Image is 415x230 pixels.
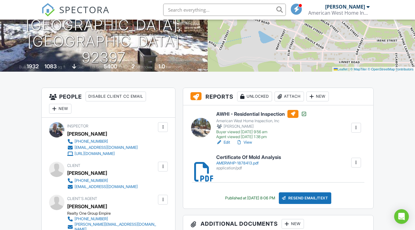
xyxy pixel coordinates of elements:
[41,3,55,17] img: The Best Home Inspection Software - Spectora
[75,178,108,183] div: [PHONE_NUMBER]
[216,110,307,139] a: AWHI - Residential Inspection American West Home Inspection, Inc [PERSON_NAME] Buyer viewed [DATE...
[77,65,84,69] span: slab
[216,139,230,145] a: Edit
[334,67,348,71] a: Leaflet
[27,63,39,70] div: 1932
[75,217,108,221] div: [PHONE_NUMBER]
[158,63,165,70] div: 1.0
[308,10,370,16] div: American West Home Inspection, Inc
[118,65,126,69] span: sq.ft.
[306,92,329,101] div: New
[49,104,71,114] div: New
[216,130,307,134] div: Buyer viewed [DATE] 9:56 am
[216,134,307,139] div: Agent viewed [DATE] 1:38 pm
[216,161,281,166] div: AMERWHP-1878413.pdf
[166,65,183,69] span: bathrooms
[67,216,156,222] a: [PHONE_NUMBER]
[237,92,272,101] div: Unlocked
[216,110,307,118] h6: AWHI - Residential Inspection
[67,124,88,128] span: Inspector
[67,138,138,145] a: [PHONE_NUMBER]
[67,163,80,168] span: Client
[75,145,138,150] div: [EMAIL_ADDRESS][DOMAIN_NAME]
[67,211,161,216] div: Realty One Group Empire
[275,92,304,101] div: Attach
[75,184,138,189] div: [EMAIL_ADDRESS][DOMAIN_NAME]
[104,63,117,70] div: 5400
[368,67,413,71] a: © OpenStreetMap contributors
[67,129,107,138] div: [PERSON_NAME]
[44,63,57,70] div: 1083
[183,88,373,105] h3: Reports
[58,65,66,69] span: sq. ft.
[236,139,252,145] a: View
[75,151,115,156] div: [URL][DOMAIN_NAME]
[42,88,175,118] h3: People
[67,178,138,184] a: [PHONE_NUMBER]
[67,168,107,178] div: [PERSON_NAME]
[394,209,409,224] div: Open Intercom Messenger
[59,3,110,16] span: SPECTORA
[136,65,152,69] span: bedrooms
[348,67,349,71] span: |
[132,63,135,70] div: 2
[163,4,286,16] input: Search everything...
[86,92,146,101] div: Disable Client CC Email
[67,184,138,190] a: [EMAIL_ADDRESS][DOMAIN_NAME]
[75,139,108,144] div: [PHONE_NUMBER]
[325,4,365,10] div: [PERSON_NAME]
[216,123,307,130] div: [PERSON_NAME]
[67,196,97,201] span: Client's Agent
[282,219,304,229] div: New
[279,192,332,204] div: Resend Email/Text
[19,65,26,69] span: Built
[350,67,367,71] a: © MapTiler
[90,65,103,69] span: Lot Size
[216,119,307,123] div: American West Home Inspection, Inc
[67,202,107,211] a: [PERSON_NAME]
[216,155,281,170] a: Certificate Of Mold Analysis AMERWHP-1878413.pdf application/pdf
[216,155,281,160] h6: Certificate Of Mold Analysis
[216,166,281,171] div: application/pdf
[225,196,275,201] div: Published at [DATE] 8:06 PM
[41,8,110,21] a: SPECTORA
[67,151,138,157] a: [URL][DOMAIN_NAME]
[67,145,138,151] a: [EMAIL_ADDRESS][DOMAIN_NAME]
